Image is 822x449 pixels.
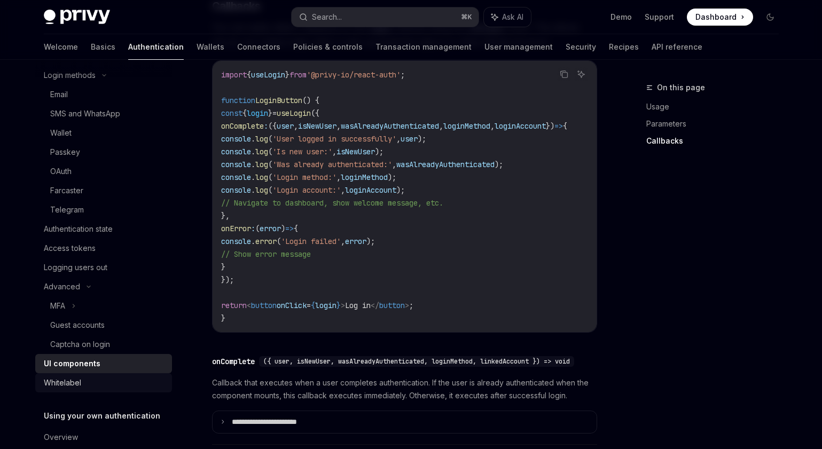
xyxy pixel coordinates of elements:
span: { [294,224,298,233]
span: ( [268,160,272,169]
a: Telegram [35,200,172,219]
div: Search... [312,11,342,23]
span: isNewUser [336,147,375,156]
div: onComplete [212,356,255,367]
span: user [277,121,294,131]
div: Whitelabel [44,376,81,389]
a: Security [566,34,596,60]
a: SMS and WhatsApp [35,104,172,123]
span: ⌘ K [461,13,472,21]
a: Whitelabel [35,373,172,392]
a: Connectors [237,34,280,60]
span: . [251,237,255,246]
a: Email [35,85,172,104]
span: wasAlreadyAuthenticated [341,121,439,131]
div: Access tokens [44,242,96,255]
div: SMS and WhatsApp [50,107,120,120]
span: , [490,121,495,131]
button: Search...⌘K [292,7,479,27]
span: ) [281,224,285,233]
div: Email [50,88,68,101]
span: '@privy-io/react-auth' [307,70,401,80]
span: } [221,313,225,323]
a: Access tokens [35,239,172,258]
span: Log in [345,301,371,310]
span: } [285,70,289,80]
span: onClick [277,301,307,310]
span: < [247,301,251,310]
span: function [221,96,255,105]
a: Wallet [35,123,172,143]
span: // Navigate to dashboard, show welcome message, etc. [221,198,443,208]
span: = [307,301,311,310]
span: loginMethod [341,172,388,182]
span: On this page [657,81,705,94]
div: Wallet [50,127,72,139]
span: from [289,70,307,80]
a: Passkey [35,143,172,162]
span: . [251,147,255,156]
a: Transaction management [375,34,472,60]
span: 'User logged in successfully' [272,134,396,144]
span: ({ [268,121,277,131]
span: onComplete [221,121,264,131]
span: log [255,160,268,169]
span: }) [546,121,554,131]
span: console [221,160,251,169]
img: dark logo [44,10,110,25]
span: . [251,134,255,144]
a: Dashboard [687,9,753,26]
a: Welcome [44,34,78,60]
a: Guest accounts [35,316,172,335]
span: log [255,185,268,195]
span: . [251,160,255,169]
div: Authentication state [44,223,113,235]
span: => [285,224,294,233]
span: error [345,237,366,246]
span: 'Was already authenticated:' [272,160,392,169]
span: ; [401,70,405,80]
span: , [336,121,341,131]
span: wasAlreadyAuthenticated [396,160,495,169]
span: 'Login failed' [281,237,341,246]
button: Copy the contents from the code block [557,67,571,81]
span: ); [366,237,375,246]
span: . [251,185,255,195]
span: user [401,134,418,144]
h5: Using your own authentication [44,409,160,422]
span: import [221,70,247,80]
span: ( [268,134,272,144]
span: Dashboard [695,12,737,22]
span: LoginButton [255,96,302,105]
span: error [260,224,281,233]
a: Usage [646,98,787,115]
div: Farcaster [50,184,83,197]
span: } [268,108,272,118]
div: UI components [44,357,100,370]
span: ); [396,185,405,195]
span: , [341,237,345,246]
span: ); [418,134,426,144]
span: loginAccount [345,185,396,195]
span: loginAccount [495,121,546,131]
a: Recipes [609,34,639,60]
span: Callback that executes when a user completes authentication. If the user is already authenticated... [212,376,597,402]
span: ( [268,185,272,195]
span: button [379,301,405,310]
button: Ask AI [484,7,531,27]
span: , [396,134,401,144]
a: Overview [35,428,172,447]
div: Passkey [50,146,80,159]
div: MFA [50,300,65,312]
span: { [247,70,251,80]
span: log [255,134,268,144]
span: { [563,121,567,131]
button: Toggle dark mode [762,9,779,26]
span: log [255,172,268,182]
span: console [221,185,251,195]
span: > [341,301,345,310]
span: { [242,108,247,118]
a: Wallets [197,34,224,60]
span: , [341,185,345,195]
a: Policies & controls [293,34,363,60]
